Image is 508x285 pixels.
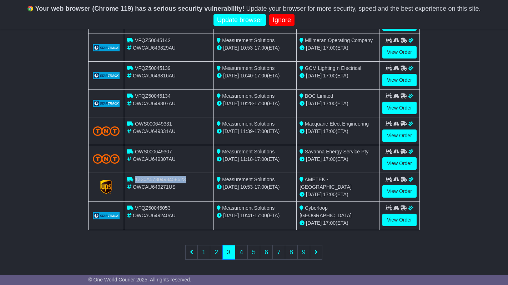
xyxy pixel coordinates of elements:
a: View Order [382,185,417,198]
span: [DATE] [223,184,239,190]
span: OWCAU649807AU [133,101,176,106]
span: 17:00 [323,101,336,106]
span: VFQZ50045142 [135,37,171,43]
div: (ETA) [300,219,376,227]
span: 17:00 [323,45,336,51]
span: 10:40 [240,73,253,78]
span: 17:00 [323,73,336,78]
span: 17:00 [255,45,267,51]
span: 10:41 [240,213,253,218]
span: 10:53 [240,184,253,190]
div: - (ETA) [217,100,293,107]
span: [DATE] [306,128,322,134]
span: Measurement Solutions [222,121,275,127]
span: [DATE] [223,156,239,162]
span: 11:18 [240,156,253,162]
div: (ETA) [300,128,376,135]
span: VFQZ50045134 [135,93,171,99]
span: [DATE] [306,101,322,106]
span: Measurement Solutions [222,177,275,182]
span: 10:53 [240,45,253,51]
span: Measurement Solutions [222,205,275,211]
a: 6 [260,245,273,260]
span: Update your browser for more security, speed and the best experience on this site. [246,5,481,12]
span: 17:00 [255,213,267,218]
div: (ETA) [300,44,376,52]
span: OWS000649307 [135,149,172,154]
span: [DATE] [306,73,322,78]
img: GetCarrierServiceLogo [93,100,120,107]
span: [DATE] [223,213,239,218]
img: GetCarrierServiceLogo [93,212,120,219]
img: GetCarrierServiceLogo [100,180,112,194]
span: Cyberloop [GEOGRAPHIC_DATA] [300,205,352,218]
a: 9 [297,245,310,260]
span: AMETEK - [GEOGRAPHIC_DATA] [300,177,352,190]
img: GetCarrierServiceLogo [93,72,120,79]
a: Update browser [213,14,266,26]
a: View Order [382,157,417,170]
span: OWCAU649240AU [133,213,176,218]
span: 17:00 [323,128,336,134]
span: Measurement Solutions [222,149,275,154]
a: View Order [382,129,417,142]
span: [DATE] [223,101,239,106]
span: OWCAU649307AU [133,156,176,162]
span: 17:00 [255,73,267,78]
a: 8 [285,245,298,260]
span: Measurement Solutions [222,37,275,43]
span: Measurement Solutions [222,93,275,99]
a: 5 [247,245,260,260]
span: [DATE] [306,156,322,162]
div: - (ETA) [217,183,293,191]
span: Savanna Energy Service Pty [305,149,368,154]
div: - (ETA) [217,128,293,135]
a: 2 [210,245,223,260]
a: View Order [382,102,417,114]
span: 10:28 [240,101,253,106]
div: (ETA) [300,100,376,107]
div: - (ETA) [217,72,293,80]
div: (ETA) [300,156,376,163]
a: View Order [382,46,417,58]
span: 17:00 [255,156,267,162]
span: OWCAU649829AU [133,45,176,51]
img: TNT_Domestic.png [93,126,120,136]
span: Measurement Solutions [222,65,275,71]
span: © One World Courier 2025. All rights reserved. [88,277,191,283]
a: View Order [382,74,417,86]
div: - (ETA) [217,44,293,52]
span: 17:00 [323,156,336,162]
span: [DATE] [223,128,239,134]
span: GCM Lighting n Electrical [305,65,361,71]
span: VFQZ50045053 [135,205,171,211]
a: 3 [222,245,235,260]
span: [DATE] [223,73,239,78]
img: TNT_Domestic.png [93,154,120,164]
span: [DATE] [306,220,322,226]
span: BOC Limited [305,93,333,99]
a: View Order [382,214,417,226]
span: 17:00 [255,128,267,134]
span: [DATE] [306,45,322,51]
a: 4 [235,245,248,260]
span: 1Z30A5730493458623 [135,177,186,182]
span: Millmeran Operating Company [305,37,373,43]
a: 1 [197,245,210,260]
span: OWCAU649331AU [133,128,176,134]
a: 7 [272,245,285,260]
span: OWS000649331 [135,121,172,127]
span: 17:00 [255,101,267,106]
span: [DATE] [223,45,239,51]
span: Macquarie Elect Engineering [305,121,369,127]
img: GetCarrierServiceLogo [93,44,120,51]
span: 17:00 [323,220,336,226]
span: VFQZ50045139 [135,65,171,71]
span: 17:00 [323,192,336,197]
a: Ignore [269,14,295,26]
b: Your web browser (Chrome 119) has a serious security vulnerability! [35,5,245,12]
span: 11:39 [240,128,253,134]
span: OWCAU649816AU [133,73,176,78]
div: (ETA) [300,191,376,198]
div: (ETA) [300,72,376,80]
